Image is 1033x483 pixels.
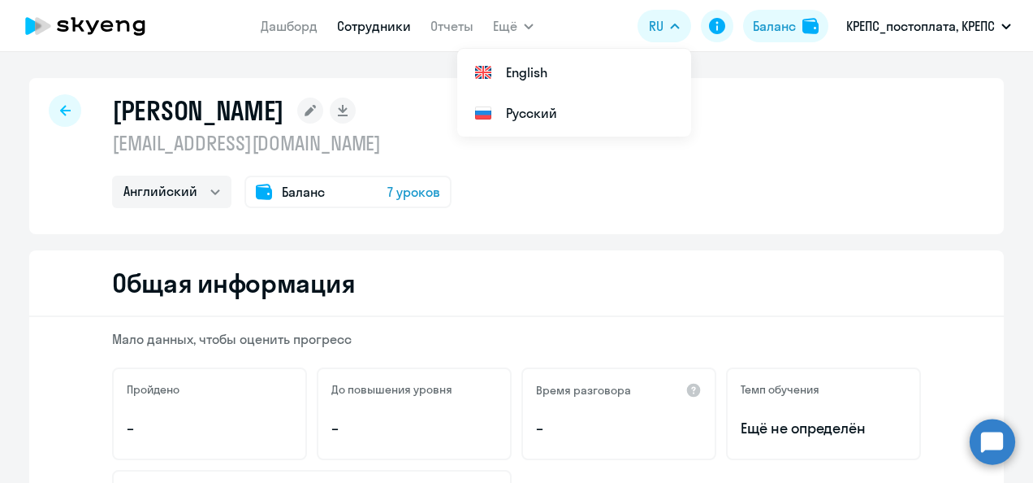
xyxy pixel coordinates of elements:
button: RU [638,10,691,42]
button: Ещё [493,10,534,42]
span: 7 уроков [387,182,440,202]
span: Ещё [493,16,517,36]
p: – [536,418,702,439]
p: [EMAIL_ADDRESS][DOMAIN_NAME] [112,130,452,156]
p: КРЕПС_постоплата, КРЕПС [846,16,995,36]
p: – [331,418,497,439]
div: Баланс [753,16,796,36]
img: Русский [473,103,493,123]
h5: Пройдено [127,382,179,397]
img: balance [802,18,819,34]
h1: [PERSON_NAME] [112,94,284,127]
h5: Темп обучения [741,382,819,397]
h2: Общая информация [112,267,355,299]
a: Отчеты [430,18,473,34]
span: Баланс [282,182,325,202]
a: Дашборд [261,18,318,34]
a: Сотрудники [337,18,411,34]
button: КРЕПС_постоплата, КРЕПС [838,7,1019,46]
span: RU [649,16,663,36]
h5: Время разговора [536,383,631,398]
button: Балансbalance [743,10,828,42]
img: English [473,63,493,82]
p: – [127,418,292,439]
p: Мало данных, чтобы оценить прогресс [112,330,921,348]
span: Ещё не определён [741,418,906,439]
ul: Ещё [457,49,691,137]
h5: До повышения уровня [331,382,452,397]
